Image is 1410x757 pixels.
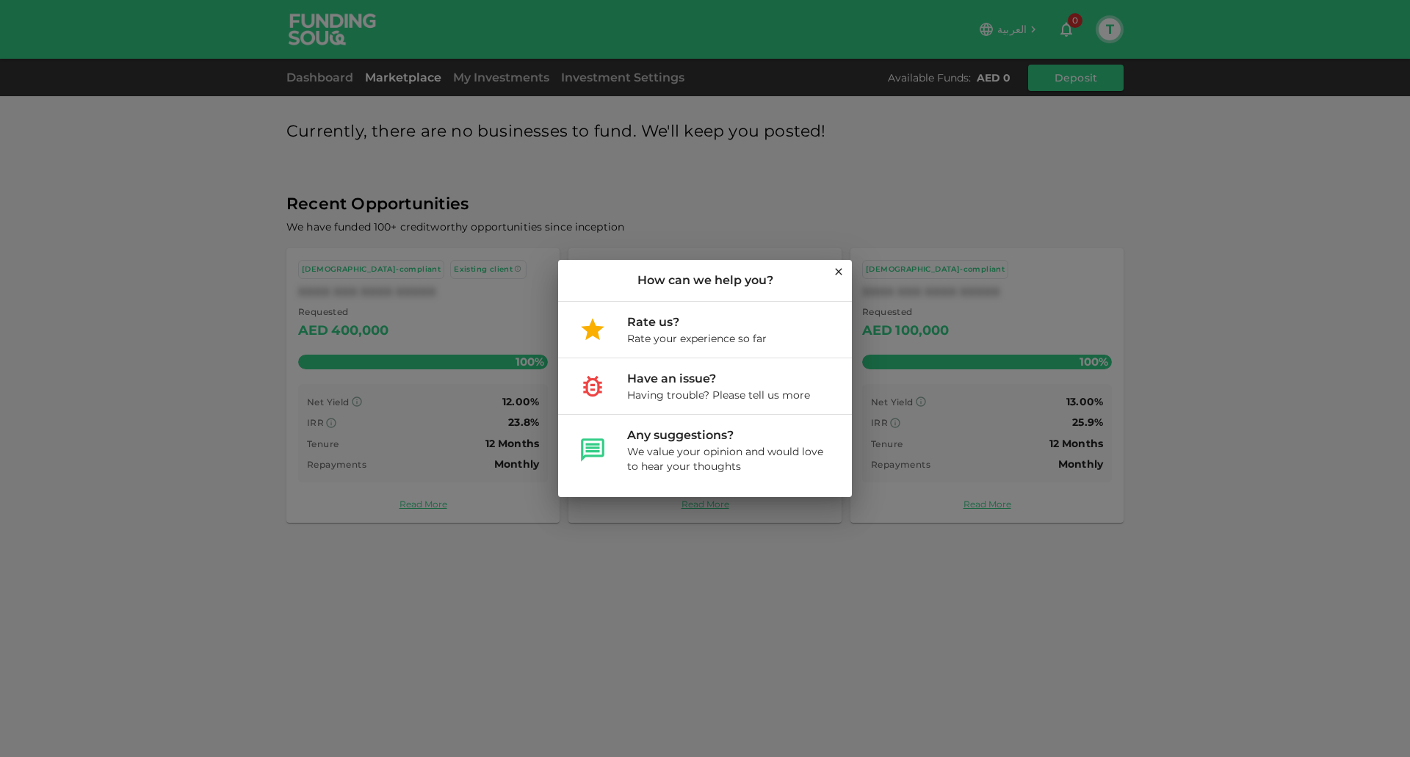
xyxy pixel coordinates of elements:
div: Any suggestions? [627,427,828,444]
div: Having trouble? Please tell us more [627,388,810,402]
div: Have an issue? [627,370,810,388]
div: Rate your experience so far [627,331,767,346]
div: How can we help you? [558,260,852,301]
div: We value your opinion and would love to hear your thoughts [627,444,828,474]
div: Rate us? [627,314,767,331]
